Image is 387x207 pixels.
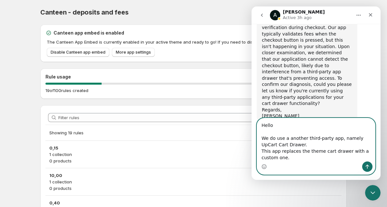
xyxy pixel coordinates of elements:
[49,145,338,151] h3: 0,15
[49,172,338,179] h3: 10,00
[365,185,381,201] iframe: Intercom live chat
[49,158,338,164] p: 0 products
[49,179,338,185] p: 1 collection
[116,50,151,55] span: More app settings
[112,48,155,57] a: More app settings
[58,113,339,122] input: Filter rules
[49,130,84,135] span: Showing 19 rules
[45,87,88,94] p: 19 of 100 rules created
[49,151,338,158] p: 1 collection
[5,112,124,155] textarea: Message…
[111,155,121,165] button: Send a message…
[40,8,129,16] span: Canteen - deposits and fees
[49,200,338,206] h3: 0,40
[47,48,109,57] a: Disable Canteen app embed
[252,6,381,180] iframe: Intercom live chat
[49,185,338,191] p: 0 products
[10,158,15,163] button: Emoji picker
[47,39,342,45] p: The Canteen App Embed is currently enabled in your active theme and ready to go! If you need to d...
[45,74,342,80] h2: Rule usage
[54,30,124,36] h2: Canteen app embed is enabled
[51,50,105,55] span: Disable Canteen app embed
